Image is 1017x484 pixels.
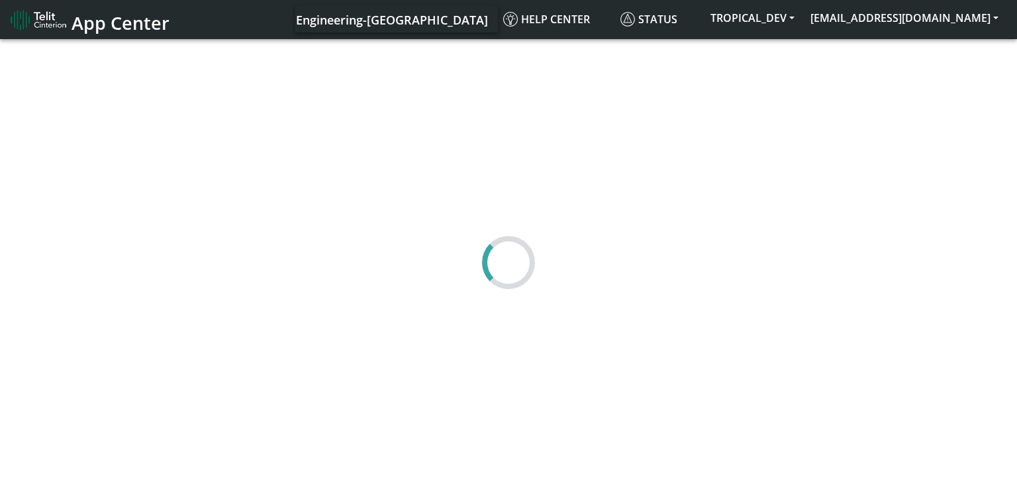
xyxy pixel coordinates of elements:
[620,12,677,27] span: Status
[615,6,702,32] a: Status
[11,5,168,34] a: App Center
[498,6,615,32] a: Help center
[72,11,169,35] span: App Center
[295,6,487,32] a: Your current platform instance
[802,6,1006,30] button: [EMAIL_ADDRESS][DOMAIN_NAME]
[11,9,66,30] img: logo-telit-cinterion-gw-new.png
[296,12,488,28] span: Engineering-[GEOGRAPHIC_DATA]
[620,12,635,27] img: status.svg
[503,12,518,27] img: knowledge.svg
[503,12,590,27] span: Help center
[702,6,802,30] button: TROPICAL_DEV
